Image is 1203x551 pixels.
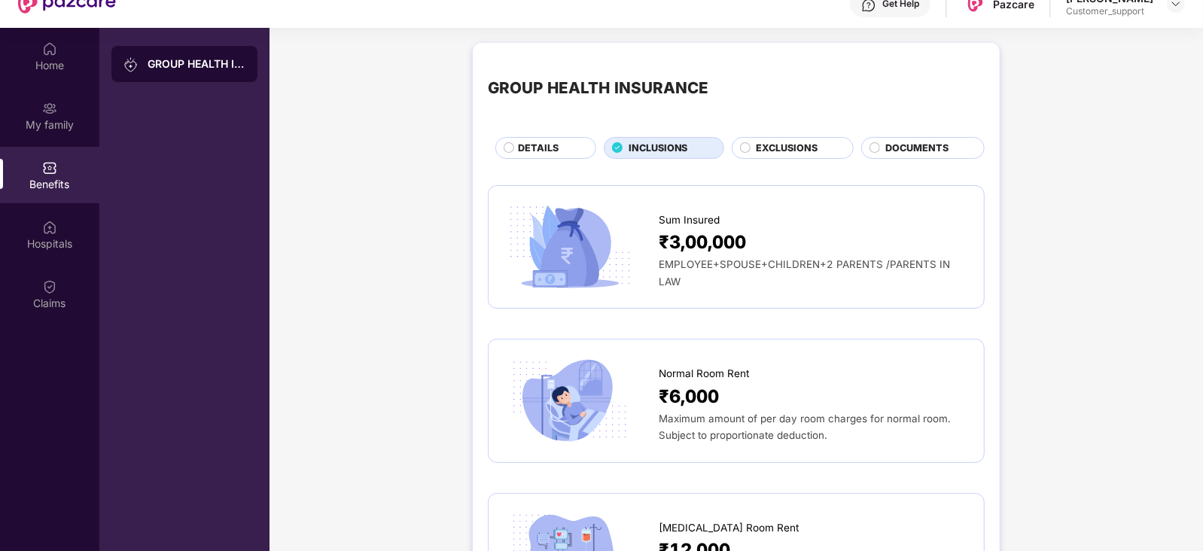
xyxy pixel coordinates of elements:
img: icon [504,355,636,446]
span: DOCUMENTS [886,141,949,156]
img: svg+xml;base64,PHN2ZyBpZD0iQmVuZWZpdHMiIHhtbG5zPSJodHRwOi8vd3d3LnczLm9yZy8yMDAwL3N2ZyIgd2lkdGg9Ij... [42,160,57,175]
span: ₹6,000 [659,382,719,410]
span: Maximum amount of per day room charges for normal room. Subject to proportionate deduction. [659,412,951,441]
span: ₹3,00,000 [659,228,746,256]
span: Sum Insured [659,212,720,228]
div: Customer_support [1066,5,1153,17]
div: GROUP HEALTH INSURANCE [148,56,245,72]
img: icon [504,201,636,293]
span: DETAILS [518,141,559,156]
img: svg+xml;base64,PHN2ZyBpZD0iQ2xhaW0iIHhtbG5zPSJodHRwOi8vd3d3LnczLm9yZy8yMDAwL3N2ZyIgd2lkdGg9IjIwIi... [42,279,57,294]
span: EXCLUSIONS [756,141,818,156]
img: svg+xml;base64,PHN2ZyB3aWR0aD0iMjAiIGhlaWdodD0iMjAiIHZpZXdCb3g9IjAgMCAyMCAyMCIgZmlsbD0ibm9uZSIgeG... [42,101,57,116]
span: EMPLOYEE+SPOUSE+CHILDREN+2 PARENTS /PARENTS IN LAW [659,258,950,287]
span: Normal Room Rent [659,366,749,382]
img: svg+xml;base64,PHN2ZyBpZD0iSG9zcGl0YWxzIiB4bWxucz0iaHR0cDovL3d3dy53My5vcmcvMjAwMC9zdmciIHdpZHRoPS... [42,220,57,235]
img: svg+xml;base64,PHN2ZyBpZD0iSG9tZSIgeG1sbnM9Imh0dHA6Ly93d3cudzMub3JnLzIwMDAvc3ZnIiB3aWR0aD0iMjAiIG... [42,41,57,56]
div: GROUP HEALTH INSURANCE [488,76,708,100]
span: [MEDICAL_DATA] Room Rent [659,520,799,536]
img: svg+xml;base64,PHN2ZyB3aWR0aD0iMjAiIGhlaWdodD0iMjAiIHZpZXdCb3g9IjAgMCAyMCAyMCIgZmlsbD0ibm9uZSIgeG... [123,57,139,72]
span: INCLUSIONS [629,141,688,156]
